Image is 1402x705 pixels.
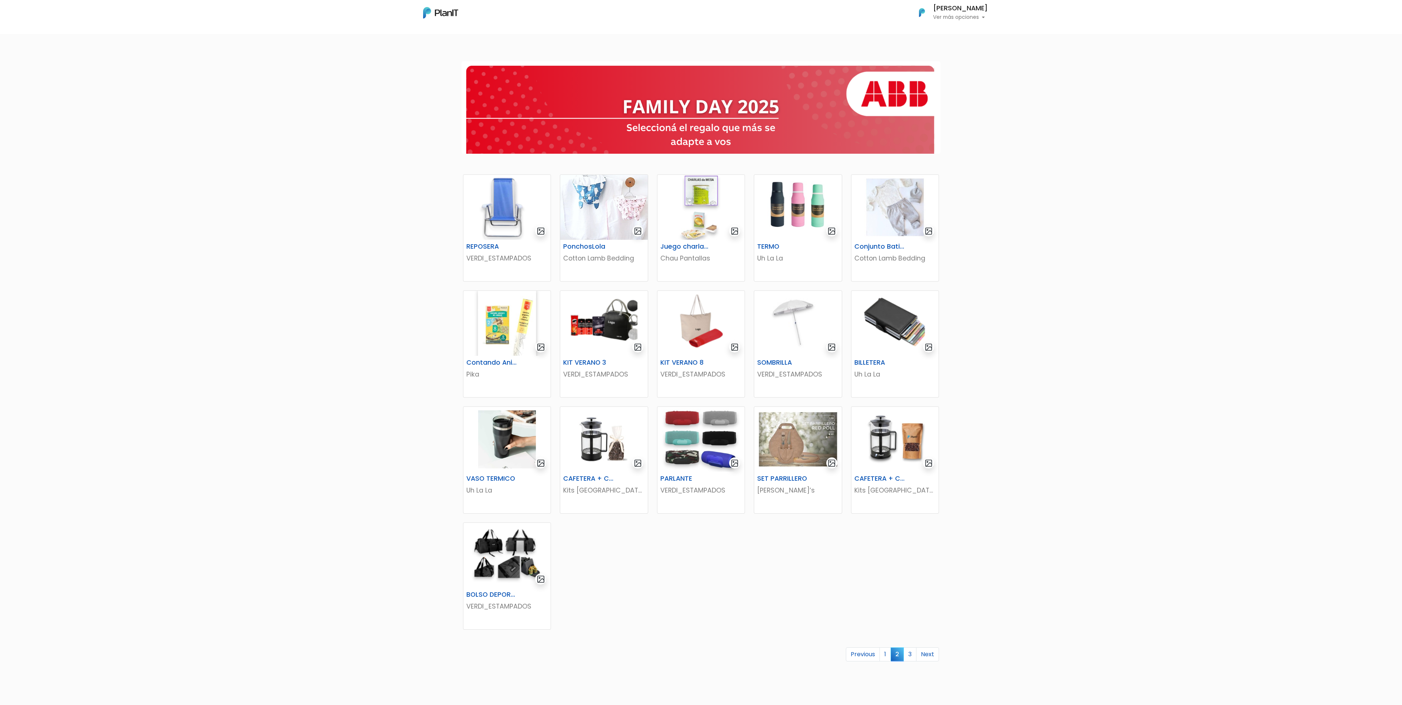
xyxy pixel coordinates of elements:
h6: CAFETERA + CAFÉ [850,475,910,483]
a: gallery-light CAFETERA + CHOCOLATE Kits [GEOGRAPHIC_DATA] [560,406,648,514]
p: Ver más opciones [933,15,988,20]
img: gallery-light [634,343,642,351]
img: thumb_image__copia___copia___copia_-Photoroom__11_.jpg [657,175,745,240]
p: VERDI_ESTAMPADOS [660,486,742,495]
a: gallery-light CAFETERA + CAFÉ Kits [GEOGRAPHIC_DATA] [851,406,939,514]
a: gallery-light KIT VERANO 3 VERDI_ESTAMPADOS [560,290,648,398]
h6: KIT VERANO 8 [656,359,716,367]
span: 2 [891,647,904,661]
a: 1 [879,647,891,661]
a: Next [916,647,939,661]
img: thumb_Ponchos.jpg [560,175,647,240]
h6: SET PARRILLERO [753,475,813,483]
p: VERDI_ESTAMPADOS [466,253,548,263]
img: gallery-light [827,459,836,467]
a: 3 [904,647,916,661]
img: gallery-light [731,459,739,467]
img: gallery-light [827,227,836,235]
img: gallery-light [827,343,836,351]
img: thumb_Captura_de_pantalla_2025-09-08_093528.png [851,291,939,356]
a: gallery-light VASO TERMICO Uh La La [463,406,551,514]
img: gallery-light [537,343,545,351]
img: gallery-light [925,343,933,351]
img: gallery-light [634,459,642,467]
p: Uh La La [757,253,838,263]
img: thumb_DA94E2CF-B819-43A9-ABEE-A867DEA1475D.jpeg [851,407,939,472]
img: gallery-light [537,459,545,467]
h6: Contando Animales Puzle + Lamina Gigante [462,359,522,367]
img: PlanIt Logo [423,7,458,18]
a: gallery-light SOMBRILLA VERDI_ESTAMPADOS [754,290,842,398]
h6: Juego charlas de mesa + Cartas españolas [656,243,716,251]
a: gallery-light SET PARRILLERO [PERSON_NAME]’s [754,406,842,514]
h6: Conjunto Batita, Pelele y Gorro [850,243,910,251]
a: gallery-light TERMO Uh La La [754,174,842,282]
img: gallery-light [731,227,739,235]
a: gallery-light PARLANTE VERDI_ESTAMPADOS [657,406,745,514]
img: gallery-light [731,343,739,351]
img: gallery-light [925,459,933,467]
button: PlanIt Logo [PERSON_NAME] Ver más opciones [909,3,988,22]
p: VERDI_ESTAMPADOS [466,602,548,611]
a: gallery-light KIT VERANO 8 VERDI_ESTAMPADOS [657,290,745,398]
p: Cotton Lamb Bedding [854,253,936,263]
h6: BILLETERA [850,359,910,367]
h6: [PERSON_NAME] [933,5,988,12]
img: PlanIt Logo [914,4,930,21]
img: thumb_Lunchera_1__1___copia_-Photoroom__89_.jpg [754,175,841,240]
h6: BOLSO DEPORTIVO [462,591,522,599]
p: Chau Pantallas [660,253,742,263]
p: Pika [466,369,548,379]
p: Kits [GEOGRAPHIC_DATA] [854,486,936,495]
a: gallery-light BILLETERA Uh La La [851,290,939,398]
h6: KIT VERANO 3 [559,359,619,367]
img: thumb_Captura_de_pantalla_2024-09-05_150832.png [463,175,551,240]
h6: REPOSERA [462,243,522,251]
p: Cotton Lamb Bedding [563,253,644,263]
a: gallery-light BOLSO DEPORTIVO VERDI_ESTAMPADOS [463,522,551,630]
img: gallery-light [537,575,545,583]
a: gallery-light PonchosLola Cotton Lamb Bedding [560,174,648,282]
img: thumb_BD93420D-603B-4D67-A59E-6FB358A47D23.jpeg [754,291,841,356]
p: Uh La La [466,486,548,495]
img: thumb_2FDA6350-6045-48DC-94DD-55C445378348-Photoroom__12_.jpg [463,291,551,356]
h6: VASO TERMICO [462,475,522,483]
p: Uh La La [854,369,936,379]
p: [PERSON_NAME]’s [757,486,838,495]
img: thumb_2000___2000-Photoroom_-_2024-09-26T150532.072.jpg [657,407,745,472]
a: Previous [846,647,880,661]
a: gallery-light Juego charlas de mesa + Cartas españolas Chau Pantallas [657,174,745,282]
img: thumb_C14F583B-8ACB-4322-A191-B199E8EE9A61.jpeg [560,407,647,472]
img: gallery-light [634,227,642,235]
h6: PARLANTE [656,475,716,483]
a: gallery-light Conjunto Batita, Pelele y Gorro Cotton Lamb Bedding [851,174,939,282]
a: gallery-light Contando Animales Puzle + Lamina Gigante Pika [463,290,551,398]
h6: PonchosLola [559,243,619,251]
img: thumb_Captura_de_pantalla_2025-09-09_101044.png [560,291,647,356]
img: thumb_Captura_de_pantalla_2025-05-29_132914.png [463,523,551,588]
img: thumb_image__copia___copia___copia___copia___copia___copia___copia___copia___copia_-Photoroom__13... [754,407,841,472]
img: thumb_WhatsApp_Image_2023-04-20_at_11.36.09.jpg [463,407,551,472]
p: VERDI_ESTAMPADOS [660,369,742,379]
img: gallery-light [925,227,933,235]
img: thumb_Captura_de_pantalla_2025-09-09_103452.png [657,291,745,356]
h6: SOMBRILLA [753,359,813,367]
h6: CAFETERA + CHOCOLATE [559,475,619,483]
h6: TERMO [753,243,813,251]
p: VERDI_ESTAMPADOS [563,369,644,379]
p: VERDI_ESTAMPADOS [757,369,838,379]
p: Kits [GEOGRAPHIC_DATA] [563,486,644,495]
a: gallery-light REPOSERA VERDI_ESTAMPADOS [463,174,551,282]
img: thumb_2FDA6350-6045-48DC-94DD-55C445378348-Photoroom__8_.jpg [851,175,939,240]
img: gallery-light [537,227,545,235]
